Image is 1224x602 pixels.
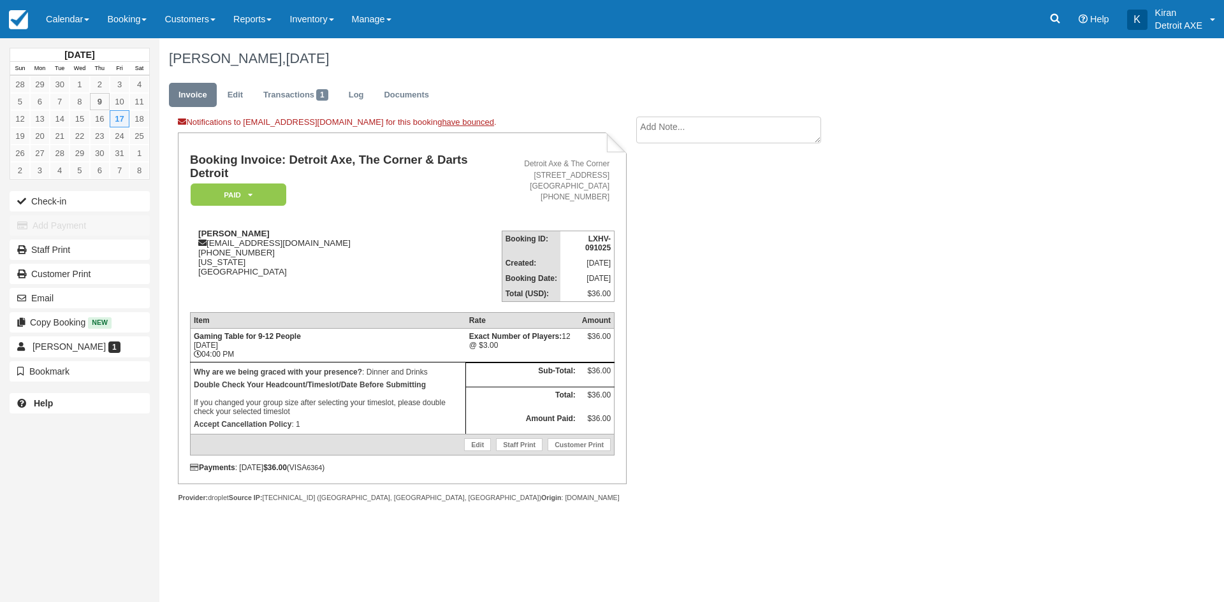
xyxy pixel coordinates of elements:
a: 13 [30,110,50,127]
a: 2 [10,162,30,179]
th: Item [190,312,465,328]
strong: [PERSON_NAME] [198,229,270,238]
span: 1 [108,341,120,353]
a: Edit [218,83,252,108]
small: 6364 [307,464,322,471]
p: Detroit AXE [1155,19,1202,32]
a: 2 [90,76,110,93]
a: 7 [50,93,69,110]
a: 12 [10,110,30,127]
em: Paid [191,183,286,206]
th: Amount Paid: [466,411,579,434]
strong: $36.00 [263,463,287,472]
th: Sub-Total: [466,363,579,387]
button: Bookmark [10,361,150,382]
a: 6 [30,93,50,110]
div: $36.00 [582,332,611,351]
a: 23 [90,127,110,145]
a: 27 [30,145,50,162]
div: [EMAIL_ADDRESS][DOMAIN_NAME] [PHONE_NUMBER] [US_STATE] [GEOGRAPHIC_DATA] [190,229,502,276]
div: K [1127,10,1147,30]
span: [DATE] [286,50,329,66]
th: Total: [466,387,579,411]
td: [DATE] [560,271,615,286]
a: Help [10,393,150,413]
th: Thu [90,62,110,76]
strong: Exact Number of Players [469,332,562,341]
a: 29 [69,145,89,162]
a: 3 [30,162,50,179]
a: 24 [110,127,129,145]
a: Staff Print [10,240,150,260]
th: Sat [129,62,149,76]
td: [DATE] [560,255,615,271]
strong: LXHV-091025 [585,234,611,252]
a: Transactions1 [254,83,338,108]
a: [PERSON_NAME] 1 [10,336,150,357]
th: Fri [110,62,129,76]
a: 25 [129,127,149,145]
a: 5 [10,93,30,110]
span: [PERSON_NAME] [33,341,106,352]
strong: Payments [190,463,235,472]
a: 4 [129,76,149,93]
strong: Why are we being graced with your presence? [194,368,362,376]
td: $36.00 [579,411,615,434]
a: Paid [190,183,282,206]
img: checkfront-main-nav-mini-logo.png [9,10,28,29]
span: 1 [316,89,328,101]
a: 6 [90,162,110,179]
a: 1 [69,76,89,93]
a: 28 [10,76,30,93]
span: New [88,317,112,328]
a: 4 [50,162,69,179]
i: Help [1079,15,1088,24]
address: Detroit Axe & The Corner [STREET_ADDRESS] [GEOGRAPHIC_DATA] [PHONE_NUMBER] [507,159,609,203]
div: droplet [TECHNICAL_ID] ([GEOGRAPHIC_DATA], [GEOGRAPHIC_DATA], [GEOGRAPHIC_DATA]) : [DOMAIN_NAME] [178,493,626,503]
a: 20 [30,127,50,145]
a: 7 [110,162,129,179]
a: 11 [129,93,149,110]
div: Notifications to [EMAIL_ADDRESS][DOMAIN_NAME] for this booking . [178,117,626,133]
a: 26 [10,145,30,162]
th: Wed [69,62,89,76]
div: : [DATE] (VISA ) [190,463,615,472]
span: Help [1090,14,1109,24]
th: Tue [50,62,69,76]
p: Kiran [1155,6,1202,19]
a: 30 [90,145,110,162]
a: 5 [69,162,89,179]
h1: [PERSON_NAME], [169,51,1068,66]
a: Log [339,83,374,108]
a: 29 [30,76,50,93]
td: $36.00 [579,363,615,387]
td: $36.00 [579,387,615,411]
a: 14 [50,110,69,127]
b: Help [34,398,53,408]
a: Invoice [169,83,217,108]
a: 15 [69,110,89,127]
a: 28 [50,145,69,162]
p: : Dinner and Drinks [194,366,462,378]
strong: Origin [541,494,561,501]
button: Copy Booking New [10,312,150,333]
th: Rate [466,312,579,328]
a: 3 [110,76,129,93]
a: Staff Print [496,438,543,451]
a: Customer Print [10,264,150,284]
a: 17 [110,110,129,127]
a: Customer Print [548,438,611,451]
button: Email [10,288,150,308]
a: 22 [69,127,89,145]
b: Double Check Your Headcount/Timeslot/Date Before Submitting [194,380,426,389]
button: Check-in [10,191,150,211]
a: 19 [10,127,30,145]
a: 10 [110,93,129,110]
strong: Gaming Table for 9-12 People [194,332,301,341]
a: 16 [90,110,110,127]
strong: Source IP: [229,494,263,501]
a: 8 [69,93,89,110]
a: 31 [110,145,129,162]
h1: Booking Invoice: Detroit Axe, The Corner & Darts Detroit [190,154,502,180]
a: have bounced [442,117,494,127]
